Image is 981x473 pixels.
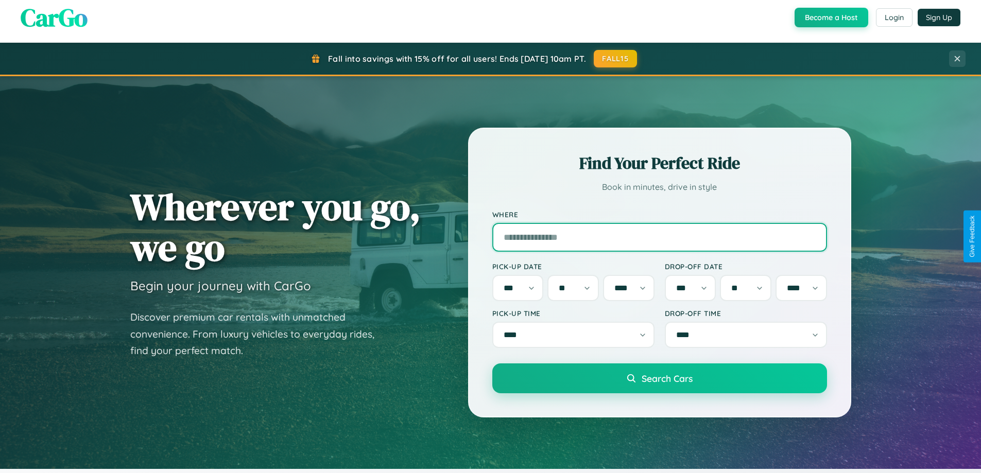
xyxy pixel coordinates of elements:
button: Login [876,8,913,27]
label: Where [492,210,827,219]
span: CarGo [21,1,88,34]
p: Discover premium car rentals with unmatched convenience. From luxury vehicles to everyday rides, ... [130,309,388,359]
button: Sign Up [918,9,960,26]
h2: Find Your Perfect Ride [492,152,827,174]
button: FALL15 [594,50,637,67]
div: Give Feedback [969,216,976,257]
p: Book in minutes, drive in style [492,180,827,195]
label: Drop-off Date [665,262,827,271]
h1: Wherever you go, we go [130,186,421,268]
label: Drop-off Time [665,309,827,318]
span: Fall into savings with 15% off for all users! Ends [DATE] 10am PT. [328,54,586,64]
h3: Begin your journey with CarGo [130,278,311,293]
label: Pick-up Time [492,309,655,318]
span: Search Cars [642,373,693,384]
label: Pick-up Date [492,262,655,271]
button: Become a Host [795,8,868,27]
button: Search Cars [492,363,827,393]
